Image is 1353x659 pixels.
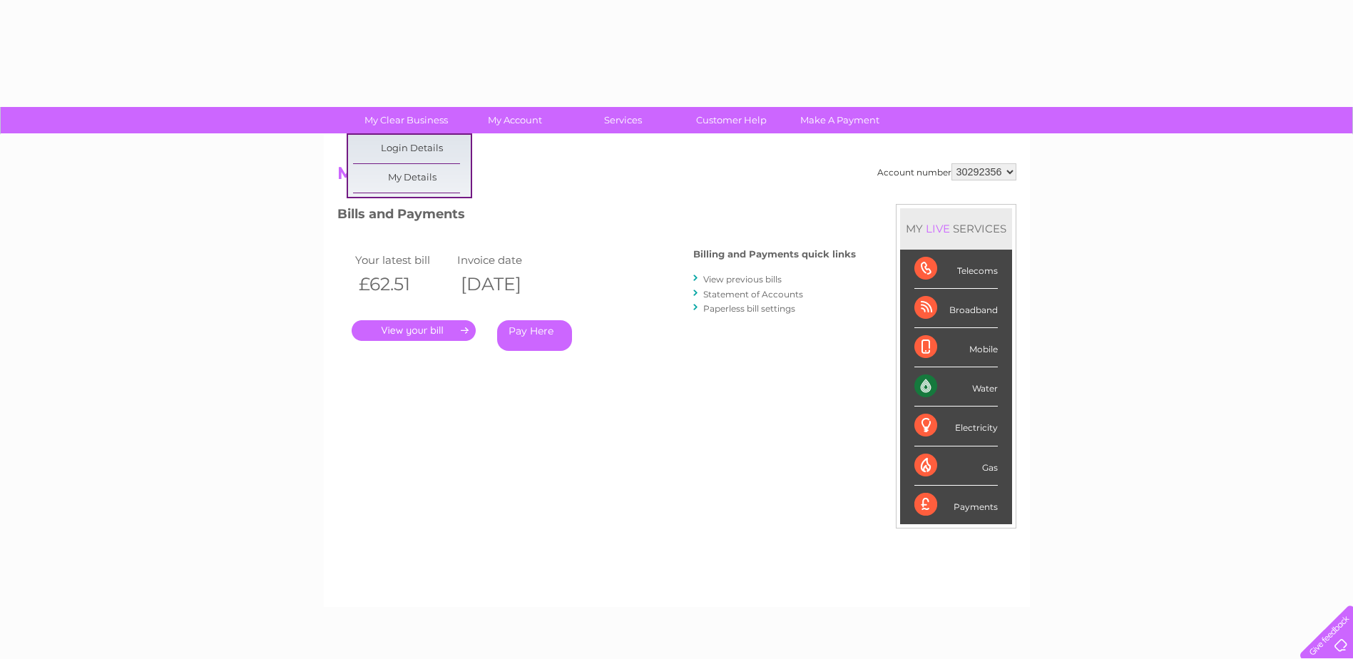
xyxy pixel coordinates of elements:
div: LIVE [923,222,953,235]
td: Invoice date [454,250,556,270]
a: Pay Here [497,320,572,351]
a: Make A Payment [781,107,899,133]
a: Services [564,107,682,133]
div: Electricity [914,407,998,446]
a: My Account [456,107,573,133]
div: Gas [914,446,998,486]
a: . [352,320,476,341]
div: Payments [914,486,998,524]
a: Login Details [353,135,471,163]
td: Your latest bill [352,250,454,270]
h4: Billing and Payments quick links [693,249,856,260]
h3: Bills and Payments [337,204,856,229]
div: Account number [877,163,1016,180]
a: Customer Help [673,107,790,133]
th: [DATE] [454,270,556,299]
div: Broadband [914,289,998,328]
th: £62.51 [352,270,454,299]
h2: My Account [337,163,1016,190]
div: Water [914,367,998,407]
a: My Preferences [353,193,471,222]
div: Mobile [914,328,998,367]
a: View previous bills [703,274,782,285]
div: Telecoms [914,250,998,289]
a: My Clear Business [347,107,465,133]
a: Statement of Accounts [703,289,803,300]
a: Paperless bill settings [703,303,795,314]
div: MY SERVICES [900,208,1012,249]
a: My Details [353,164,471,193]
